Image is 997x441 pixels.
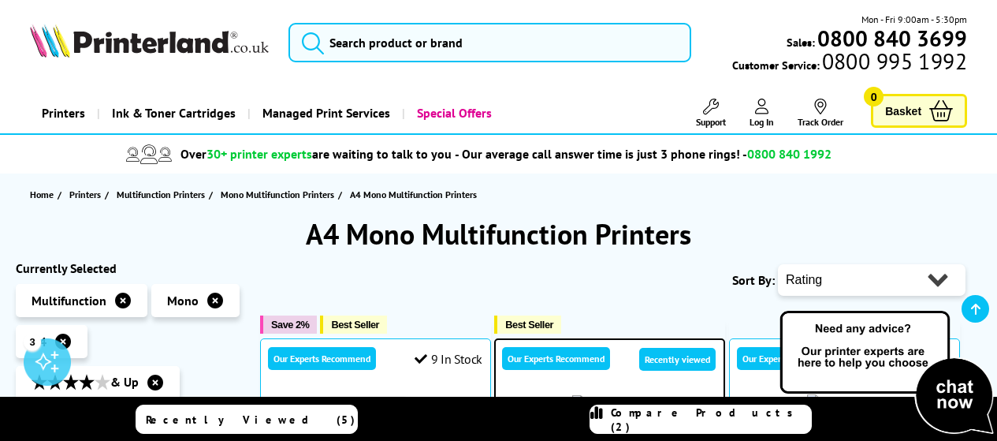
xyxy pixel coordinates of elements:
a: Ink & Toner Cartridges [97,93,247,133]
span: Printers [69,186,101,203]
span: & Up [32,374,139,392]
img: Printerland Logo [30,24,269,58]
input: Search product or brand [288,23,691,62]
a: Track Order [798,99,843,128]
img: Open Live Chat window [776,308,997,438]
span: A4 Mono Multifunction Printers [350,189,477,200]
span: A4 [32,334,47,349]
b: 0800 840 3699 [817,24,967,53]
div: Recently viewed [639,348,716,371]
a: Basket 0 [871,94,967,128]
span: 30+ printer experts [206,146,312,162]
img: Xerox B315 [572,395,647,411]
span: Multifunction [32,293,106,308]
span: 0800 995 1992 [820,54,967,69]
span: Sales: [787,35,815,50]
span: 0 [864,87,884,107]
span: Over are waiting to talk to you [180,146,452,162]
a: Support [696,99,726,128]
div: Our Experts Recommend [268,347,376,370]
span: Log In [750,116,774,128]
span: Sort By: [732,272,775,288]
span: Ink & Toner Cartridges [112,93,236,133]
a: Multifunction Printers [117,186,209,203]
div: 3 [24,333,41,350]
button: Best Seller [494,316,561,334]
a: Mono Multifunction Printers [221,186,338,203]
a: Home [30,186,58,203]
a: 0800 840 3699 [815,31,967,46]
a: Printers [30,93,97,133]
span: Mon - Fri 9:00am - 5:30pm [861,12,967,27]
a: Recently Viewed (5) [136,405,358,434]
a: Compare Products (2) [590,405,812,434]
span: Best Seller [505,319,553,331]
span: Multifunction Printers [117,186,205,203]
span: Recently Viewed (5) [146,413,355,427]
a: Printerland Logo [30,24,269,61]
span: Best Seller [331,319,379,331]
span: 0800 840 1992 [747,146,831,162]
span: Mono Multifunction Printers [221,186,334,203]
div: Our Experts Recommend [502,347,610,370]
a: Log In [750,99,774,128]
span: Save 2% [271,319,309,331]
h1: A4 Mono Multifunction Printers [16,215,981,252]
div: Currently Selected [16,260,244,276]
div: 9 In Stock [415,351,482,367]
button: Save 2% [260,316,317,334]
span: Compare Products (2) [611,405,811,434]
span: Support [696,116,726,128]
div: Our Experts Recommend [737,347,845,370]
button: Best Seller [320,316,387,334]
span: Mono [167,293,199,308]
span: Basket [885,100,921,121]
span: Customer Service: [732,54,967,73]
a: Printers [69,186,105,203]
a: Managed Print Services [247,93,402,133]
a: Special Offers [402,93,504,133]
span: - Our average call answer time is just 3 phone rings! - [455,146,831,162]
